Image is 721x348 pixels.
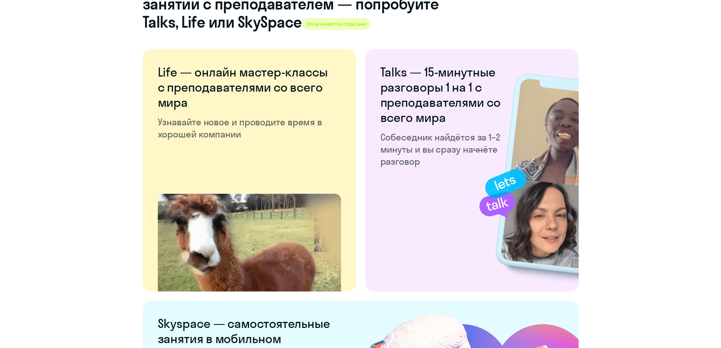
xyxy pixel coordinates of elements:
[477,72,626,291] img: talks
[380,131,501,167] p: Собеседник найдётся за 1–2 минуты и вы сразу начнёте разговор
[158,116,334,140] p: Узнавайте новое и проводите время в хорошей компании
[158,194,341,292] img: life
[380,64,501,125] h6: Talks — 15-минутные разговоры 1 на 1 с преподавателями со всего мира
[302,18,371,30] span: Оплачивается отдельно
[158,64,334,110] h6: Life — онлайн мастер-классы с преподавателями со всего мира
